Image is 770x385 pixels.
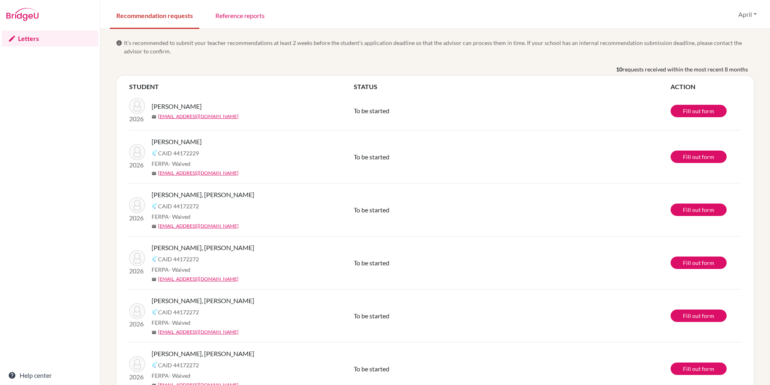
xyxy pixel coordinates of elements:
span: - Waived [169,213,190,220]
img: Common App logo [152,150,158,156]
span: mail [152,171,156,176]
a: Letters [2,31,98,47]
span: mail [152,224,156,229]
p: 2026 [129,213,145,223]
span: To be started [354,365,389,373]
span: - Waived [169,266,190,273]
span: To be started [354,259,389,267]
span: mail [152,277,156,282]
span: CAID 44172272 [158,202,199,210]
p: 2026 [129,266,145,276]
span: It’s recommended to submit your teacher recommendations at least 2 weeks before the student’s app... [124,39,754,55]
span: [PERSON_NAME] [152,102,202,111]
a: [EMAIL_ADDRESS][DOMAIN_NAME] [158,222,239,230]
span: - Waived [169,372,190,379]
span: FERPA [152,371,190,380]
button: April [735,7,760,22]
img: Common App logo [152,256,158,262]
span: CAID 44172272 [158,361,199,369]
span: mail [152,114,156,119]
span: [PERSON_NAME], [PERSON_NAME] [152,243,254,253]
a: Fill out form [671,105,727,117]
th: STATUS [354,82,671,92]
p: 2026 [129,372,145,382]
span: CAID 44172229 [158,149,199,157]
img: Kim, Ja Young [129,197,145,213]
span: FERPA [152,318,190,327]
th: ACTION [671,82,741,92]
span: info [116,40,122,46]
a: Fill out form [671,151,727,163]
span: - Waived [169,160,190,167]
img: Common App logo [152,362,158,368]
span: To be started [354,153,389,161]
span: To be started [354,206,389,214]
img: Kim, Ja Young [129,356,145,372]
img: Kim, Ja Young [129,250,145,266]
img: Common App logo [152,309,158,315]
span: CAID 44172272 [158,255,199,263]
img: Anderson, Raven [129,144,145,160]
img: Kim, Ja Young [129,303,145,319]
p: 2026 [129,319,145,329]
a: Recommendation requests [110,1,199,29]
span: mail [152,330,156,335]
img: Bridge-U [6,8,38,21]
img: Common App logo [152,203,158,209]
p: 2026 [129,114,145,124]
span: [PERSON_NAME], [PERSON_NAME] [152,296,254,306]
span: To be started [354,107,389,114]
span: [PERSON_NAME] [152,137,202,147]
a: [EMAIL_ADDRESS][DOMAIN_NAME] [158,169,239,177]
span: FERPA [152,212,190,221]
th: STUDENT [129,82,354,92]
span: FERPA [152,265,190,274]
a: Fill out form [671,310,727,322]
a: Help center [2,367,98,383]
span: CAID 44172272 [158,308,199,316]
span: requests received within the most recent 8 months [622,65,748,73]
p: 2026 [129,160,145,170]
a: [EMAIL_ADDRESS][DOMAIN_NAME] [158,328,239,336]
span: To be started [354,312,389,320]
a: [EMAIL_ADDRESS][DOMAIN_NAME] [158,113,239,120]
span: [PERSON_NAME], [PERSON_NAME] [152,190,254,200]
img: Lizunova, Eva [129,98,145,114]
a: Fill out form [671,204,727,216]
a: Fill out form [671,363,727,375]
a: Reference reports [209,1,271,29]
span: - Waived [169,319,190,326]
span: FERPA [152,159,190,168]
a: Fill out form [671,257,727,269]
a: [EMAIL_ADDRESS][DOMAIN_NAME] [158,275,239,283]
span: [PERSON_NAME], [PERSON_NAME] [152,349,254,359]
b: 10 [616,65,622,73]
